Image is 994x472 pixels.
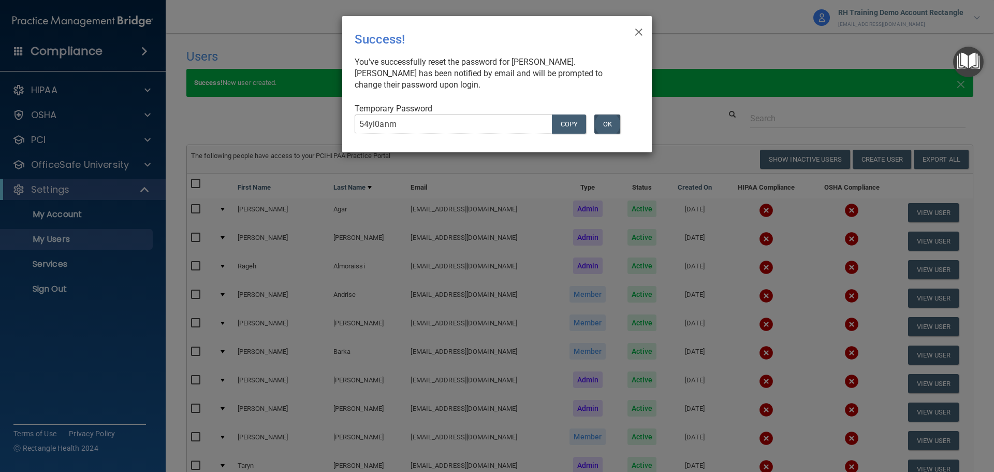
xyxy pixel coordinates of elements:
[355,104,432,113] span: Temporary Password
[552,115,586,134] button: COPY
[953,47,984,77] button: Open Resource Center
[594,115,620,134] button: OK
[634,20,644,41] span: ×
[355,24,597,54] div: Success!
[942,401,982,440] iframe: To enrich screen reader interactions, please activate Accessibility in Grammarly extension settings
[355,56,631,91] div: You've successfully reset the password for [PERSON_NAME]. [PERSON_NAME] has been notified by emai...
